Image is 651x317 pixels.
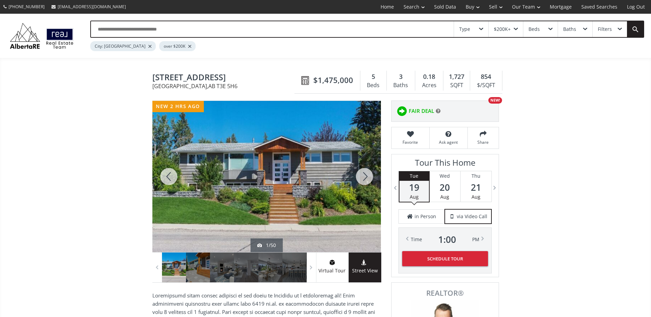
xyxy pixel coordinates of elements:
[152,101,204,112] div: new 2 hrs ago
[316,253,349,282] a: virtual tour iconVirtual Tour
[409,107,434,115] span: FAIR DEAL
[399,183,429,192] span: 19
[447,80,466,91] div: SQFT
[364,80,383,91] div: Beds
[411,235,479,244] div: Time PM
[48,0,129,13] a: [EMAIL_ADDRESS][DOMAIN_NAME]
[419,72,440,81] div: 0.18
[449,72,464,81] span: 1,727
[471,139,495,145] span: Share
[474,80,498,91] div: $/SQFT
[415,213,436,220] span: in Person
[152,73,298,83] span: 3436 58 Avenue SW
[7,21,77,50] img: Logo
[390,72,411,81] div: 3
[399,171,429,181] div: Tue
[58,4,126,10] span: [EMAIL_ADDRESS][DOMAIN_NAME]
[461,183,491,192] span: 21
[257,242,276,249] div: 1/50
[430,171,460,181] div: Wed
[598,27,612,32] div: Filters
[528,27,540,32] div: Beds
[395,104,409,118] img: rating icon
[364,72,383,81] div: 5
[433,139,464,145] span: Ask agent
[459,27,470,32] div: Type
[398,158,492,171] h3: Tour This Home
[395,139,426,145] span: Favorite
[419,80,440,91] div: Acres
[410,193,419,200] span: Aug
[488,97,502,104] div: NEW!
[399,290,491,297] span: REALTOR®
[159,41,196,51] div: over $200K
[461,171,491,181] div: Thu
[430,183,460,192] span: 20
[349,267,381,275] span: Street View
[152,101,381,252] div: 3436 58 Avenue SW Calgary, AB T3E 5H6 - Photo 1 of 50
[474,72,498,81] div: 854
[329,260,336,265] img: virtual tour icon
[90,41,156,51] div: City: [GEOGRAPHIC_DATA]
[494,27,511,32] div: $200K+
[457,213,487,220] span: via Video Call
[313,75,353,85] span: $1,475,000
[402,251,488,266] button: Schedule Tour
[316,267,348,275] span: Virtual Tour
[563,27,576,32] div: Baths
[390,80,411,91] div: Baths
[440,193,449,200] span: Aug
[472,193,480,200] span: Aug
[152,83,298,89] span: [GEOGRAPHIC_DATA] , AB T3E 5H6
[9,4,45,10] span: [PHONE_NUMBER]
[438,235,456,244] span: 1 : 00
